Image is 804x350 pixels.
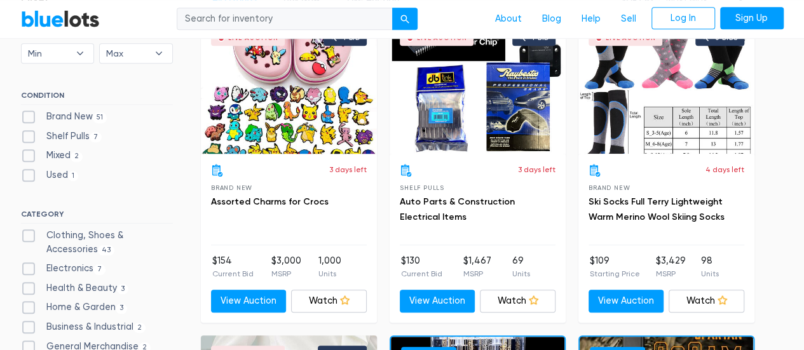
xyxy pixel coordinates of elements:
[611,7,646,31] a: Sell
[329,164,367,175] p: 3 days left
[21,168,79,182] label: Used
[201,20,377,154] a: Live Auction 1 bid
[701,268,719,279] p: Units
[400,290,475,313] a: View Auction
[701,254,719,279] li: 98
[211,184,252,191] span: Brand New
[116,304,128,314] span: 3
[21,110,107,124] label: Brand New
[463,254,491,279] li: $1,467
[589,196,725,222] a: Ski Socks Full Terry Lightweight Warm Merino Wool Skiing Socks
[715,35,738,41] div: 0 bids
[590,254,640,279] li: $109
[21,210,173,224] h6: CATEGORY
[133,323,146,333] span: 2
[21,281,129,295] label: Health & Beauty
[343,35,360,41] div: 1 bid
[720,7,784,30] a: Sign Up
[212,268,254,279] p: Current Bid
[68,171,79,181] span: 1
[21,149,83,163] label: Mixed
[318,254,341,279] li: 1,000
[21,91,173,105] h6: CONDITION
[532,35,549,41] div: 1 bid
[90,132,102,142] span: 7
[485,7,532,31] a: About
[590,268,640,279] p: Starting Price
[98,245,115,255] span: 43
[400,184,444,191] span: Shelf Pulls
[606,35,656,41] div: Live Auction
[512,268,530,279] p: Units
[655,268,685,279] p: MSRP
[589,290,664,313] a: View Auction
[518,164,555,175] p: 3 days left
[571,7,611,31] a: Help
[512,254,530,279] li: 69
[117,284,129,294] span: 3
[177,8,393,30] input: Search for inventory
[401,268,442,279] p: Current Bid
[71,152,83,162] span: 2
[417,35,467,41] div: Live Auction
[271,268,301,279] p: MSRP
[463,268,491,279] p: MSRP
[21,10,100,28] a: BlueLots
[651,7,715,30] a: Log In
[21,300,128,314] label: Home & Garden
[93,264,106,274] span: 7
[655,254,685,279] li: $3,429
[400,196,515,222] a: Auto Parts & Construction Electrical Items
[705,164,744,175] p: 4 days left
[93,112,107,123] span: 51
[21,262,106,276] label: Electronics
[291,290,367,313] a: Watch
[67,44,93,63] b: ▾
[106,44,148,63] span: Max
[211,196,329,207] a: Assorted Charms for Crocs
[271,254,301,279] li: $3,000
[21,320,146,334] label: Business & Industrial
[578,20,754,154] a: Live Auction 0 bids
[146,44,172,63] b: ▾
[401,254,442,279] li: $130
[669,290,744,313] a: Watch
[589,184,630,191] span: Brand New
[21,229,173,256] label: Clothing, Shoes & Accessories
[21,130,102,144] label: Shelf Pulls
[212,254,254,279] li: $154
[211,290,287,313] a: View Auction
[228,35,278,41] div: Live Auction
[390,20,566,154] a: Live Auction 1 bid
[480,290,555,313] a: Watch
[532,7,571,31] a: Blog
[318,268,341,279] p: Units
[28,44,70,63] span: Min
